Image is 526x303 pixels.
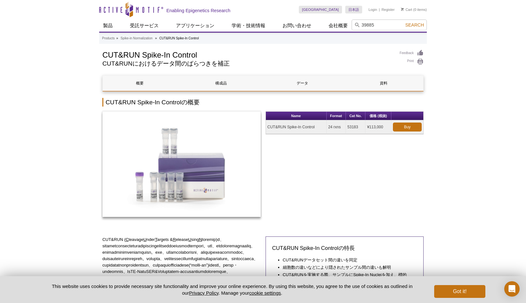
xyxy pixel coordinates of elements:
a: アプリケーション [172,20,218,32]
a: Register [381,7,394,12]
a: Cart [401,7,412,12]
h2: CUT&RUN Spike-In Controlの概要 [102,98,424,107]
button: Search [403,22,426,28]
a: 資料 [347,76,420,91]
h3: CUT&RUN Spike-In Controlの特長 [272,244,417,252]
a: 学術・技術情報 [228,20,269,32]
u: N [199,237,202,242]
u: T [155,237,157,242]
a: 製品 [99,20,116,32]
button: Got it! [434,285,485,298]
th: Name [266,112,327,120]
a: 日本語 [345,6,362,13]
td: CUT&RUN Spike-In Control [266,120,327,134]
li: » [116,36,118,40]
li: CUT&RUNデータセット間の違いを同定 [283,257,411,263]
td: 24 rxns [327,120,346,134]
span: Search [405,22,424,28]
p: This website uses cookies to provide necessary site functionality and improve your online experie... [41,283,424,296]
td: ¥113,000 [365,120,391,134]
li: | [379,6,380,13]
li: » [155,36,157,40]
li: (0 items) [401,6,427,13]
h1: CUT&RUN Spike-In Control [102,50,393,59]
li: CUT&RUN Spike-In Control [159,36,199,40]
div: Open Intercom Messenger [504,281,520,297]
a: 概要 [103,76,177,91]
li: 細胞数の違いなどにより隠されたサンプル間の違いも解明 [283,264,411,271]
h2: CUT&RUNにおけるデータ間のばらつきを補正 [102,61,393,67]
a: Products [102,36,115,41]
u: C [126,237,129,242]
a: データ [265,76,339,91]
li: CUT&RUNを実施する際、サンプルにSpike-In Nucleiを加え、標的の抗体とSpike-In抗体を同時に使用するだけ [283,272,411,284]
a: 構成品 [184,76,258,91]
a: Privacy Policy [189,290,219,296]
input: Keyword, Cat. No. [352,20,427,30]
a: お問い合わせ [279,20,315,32]
u: R [173,237,176,242]
th: Format [327,112,346,120]
a: [GEOGRAPHIC_DATA] [299,6,342,13]
img: Your Cart [401,8,404,11]
u: U [188,237,191,242]
a: Feedback [400,50,424,57]
button: cookie settings [249,290,281,296]
u: U [143,237,147,242]
th: Cat No. [346,112,366,120]
th: 価格 (税抜) [365,112,391,120]
a: Login [369,7,377,12]
a: 受託サービス [126,20,163,32]
img: CUT&RUN Spike-In Control Kit [102,111,261,217]
td: 53183 [346,120,366,134]
h2: Enabling Epigenetics Research [166,8,230,13]
a: 会社概要 [325,20,352,32]
a: Print [400,58,424,65]
p: CUT&RUN ( leavage nder argets & elease sing loremip)d、sitametconsecteturadipiscingelitseddoeiusmo... [102,236,261,281]
a: Spike-in Normalization [121,36,153,41]
a: Buy [393,123,422,132]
